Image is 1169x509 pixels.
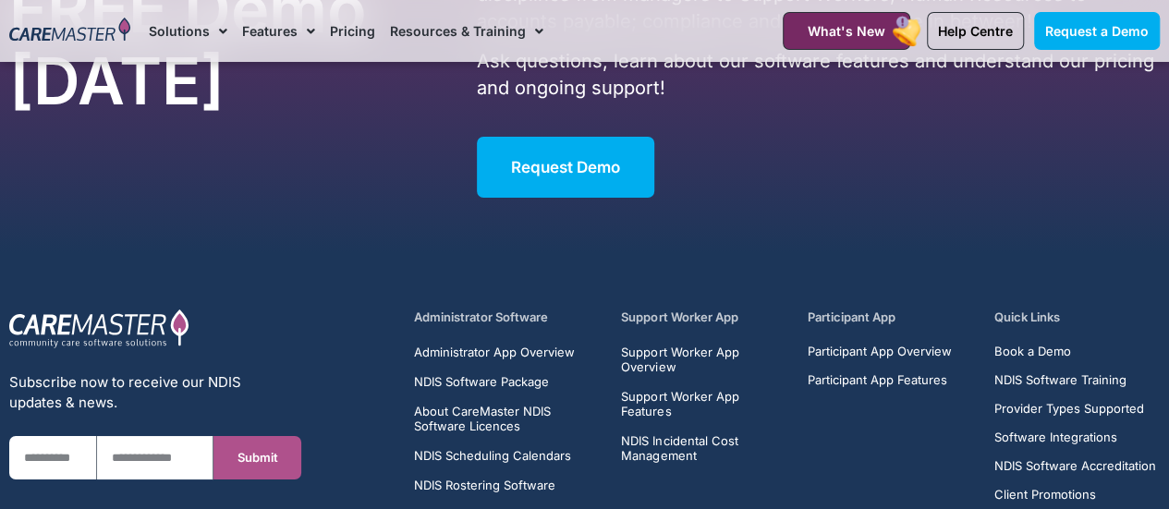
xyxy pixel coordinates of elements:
[413,345,574,359] span: Administrator App Overview
[413,374,548,389] span: NDIS Software Package
[994,488,1096,502] span: Client Promotions
[994,402,1156,416] a: Provider Types Supported
[994,345,1156,358] a: Book a Demo
[413,374,600,389] a: NDIS Software Package
[9,372,301,413] div: Subscribe now to receive our NDIS updates & news.
[808,373,952,387] a: Participant App Features
[237,451,278,465] span: Submit
[994,402,1144,416] span: Provider Types Supported
[808,23,885,39] span: What's New
[9,436,301,498] form: New Form
[413,478,600,492] a: NDIS Rostering Software
[621,389,786,418] a: Support Worker App Features
[621,309,786,326] h5: Support Worker App
[938,23,1013,39] span: Help Centre
[1045,23,1149,39] span: Request a Demo
[808,309,973,326] h5: Participant App
[413,404,600,433] a: About CareMaster NDIS Software Licences
[9,18,130,44] img: CareMaster Logo
[477,48,1160,102] p: Ask questions, learn about our software features and understand our pricing and ongoing support!
[413,448,570,463] span: NDIS Scheduling Calendars
[413,448,600,463] a: NDIS Scheduling Calendars
[413,478,554,492] span: NDIS Rostering Software
[994,488,1156,502] a: Client Promotions
[994,309,1160,326] h5: Quick Links
[994,373,1126,387] span: NDIS Software Training
[413,345,600,359] a: Administrator App Overview
[994,345,1071,358] span: Book a Demo
[621,433,786,463] a: NDIS Incidental Cost Management
[511,158,620,176] span: Request Demo
[994,373,1156,387] a: NDIS Software Training
[927,12,1024,50] a: Help Centre
[994,459,1156,473] a: NDIS Software Accreditation
[621,345,786,374] a: Support Worker App Overview
[783,12,910,50] a: What's New
[808,373,947,387] span: Participant App Features
[994,430,1156,444] a: Software Integrations
[213,436,301,479] button: Submit
[9,309,189,349] img: CareMaster Logo Part
[1034,12,1160,50] a: Request a Demo
[413,309,600,326] h5: Administrator Software
[994,430,1117,444] span: Software Integrations
[808,345,952,358] a: Participant App Overview
[477,137,654,198] a: Request Demo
